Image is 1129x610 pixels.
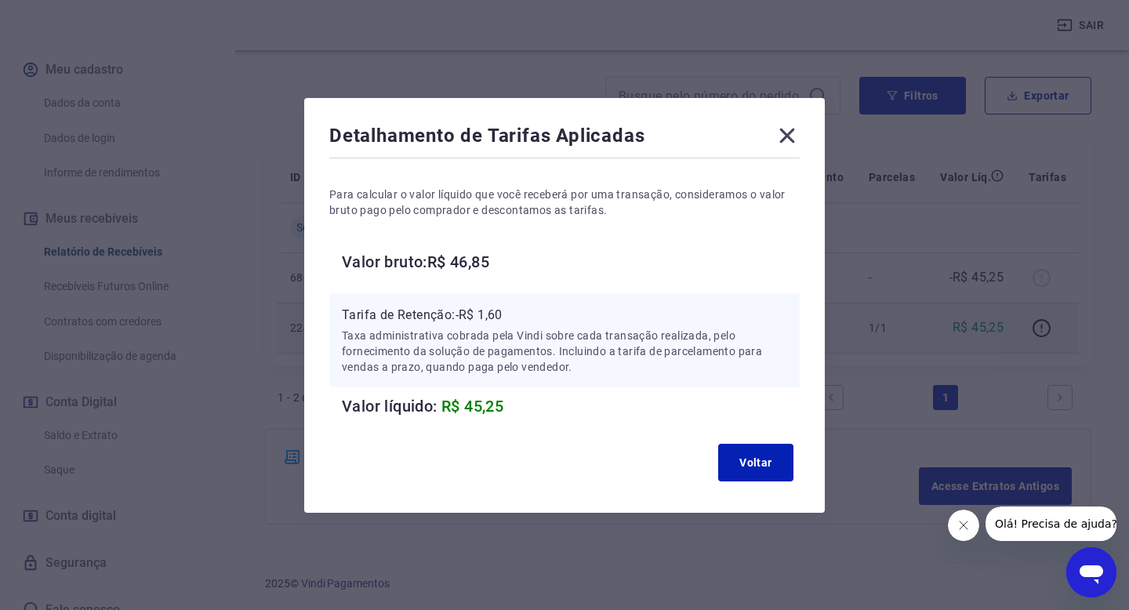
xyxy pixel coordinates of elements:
h6: Valor bruto: R$ 46,85 [342,249,800,274]
p: Taxa administrativa cobrada pela Vindi sobre cada transação realizada, pelo fornecimento da soluç... [342,328,787,375]
p: Tarifa de Retenção: -R$ 1,60 [342,306,787,325]
div: Detalhamento de Tarifas Aplicadas [329,123,800,154]
iframe: Fechar mensagem [948,510,979,541]
iframe: Mensagem da empresa [986,507,1116,541]
iframe: Botão para abrir a janela de mensagens [1066,547,1116,597]
p: Para calcular o valor líquido que você receberá por uma transação, consideramos o valor bruto pag... [329,187,800,218]
span: Olá! Precisa de ajuda? [9,11,132,24]
button: Voltar [718,444,793,481]
span: R$ 45,25 [441,397,503,416]
h6: Valor líquido: [342,394,800,419]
